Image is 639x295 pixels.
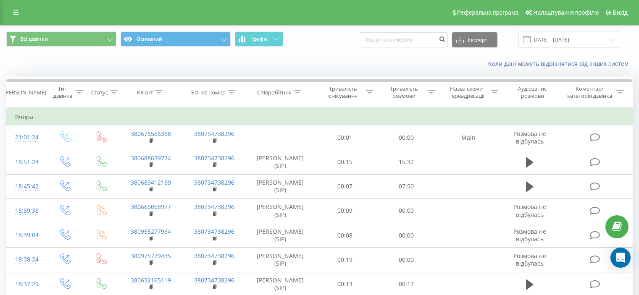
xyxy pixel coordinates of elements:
[437,125,500,150] td: Main
[613,9,628,16] span: Вихід
[610,248,631,268] div: Open Intercom Messenger
[15,227,37,243] div: 18:39:04
[513,130,546,145] span: Розмова не відбулась
[383,85,425,99] div: Тривалість розмови
[235,31,283,47] button: Графік
[15,251,37,268] div: 18:38:24
[121,31,231,47] button: Основний
[315,223,376,248] td: 00:08
[194,130,234,138] a: 380734738296
[246,198,315,223] td: [PERSON_NAME] (SIP)
[376,125,437,150] td: 00:00
[15,154,37,170] div: 18:51:24
[15,203,37,219] div: 18:39:38
[457,9,519,16] span: Реферальна програма
[194,276,234,284] a: 380734738296
[246,248,315,272] td: [PERSON_NAME] (SIP)
[251,36,268,42] span: Графік
[246,150,315,174] td: [PERSON_NAME] (SIP)
[513,252,546,267] span: Розмова не відбулась
[565,85,614,99] div: Коментар/категорія дзвінка
[533,9,599,16] span: Налаштування профілю
[376,198,437,223] td: 00:00
[315,174,376,198] td: 00:07
[194,154,234,162] a: 380734738296
[322,85,364,99] div: Тривалість очікування
[131,154,171,162] a: 380688639724
[7,109,633,125] td: Вчора
[194,178,234,186] a: 380734738296
[6,31,116,47] button: Всі дзвінки
[315,150,376,174] td: 00:15
[315,248,376,272] td: 00:19
[131,130,171,138] a: 380676566388
[376,223,437,248] td: 00:00
[191,89,226,96] div: Бізнес номер
[444,85,489,99] div: Назва схеми переадресації
[194,203,234,211] a: 380734738296
[131,203,171,211] a: 380666058977
[194,227,234,235] a: 380734738296
[131,252,171,260] a: 380975779435
[131,227,171,235] a: 380955277934
[376,150,437,174] td: 15:32
[452,32,497,47] button: Експорт
[4,89,46,96] div: [PERSON_NAME]
[513,227,546,243] span: Розмова не відбулась
[315,125,376,150] td: 00:01
[359,32,448,47] input: Пошук за номером
[194,252,234,260] a: 380734738296
[257,89,292,96] div: Співробітник
[376,174,437,198] td: 07:50
[91,89,108,96] div: Статус
[20,36,48,42] span: Всі дзвінки
[315,198,376,223] td: 00:09
[376,248,437,272] td: 00:00
[53,85,73,99] div: Тип дзвінка
[488,60,633,68] a: Коли дані можуть відрізнятися вiд інших систем
[131,178,171,186] a: 380689412189
[246,174,315,198] td: [PERSON_NAME] (SIP)
[137,89,153,96] div: Клієнт
[15,276,37,292] div: 18:37:29
[131,276,171,284] a: 380632165119
[246,223,315,248] td: [PERSON_NAME] (SIP)
[513,203,546,218] span: Розмова не відбулась
[508,85,557,99] div: Аудіозапис розмови
[15,178,37,195] div: 18:45:42
[15,129,37,146] div: 21:01:24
